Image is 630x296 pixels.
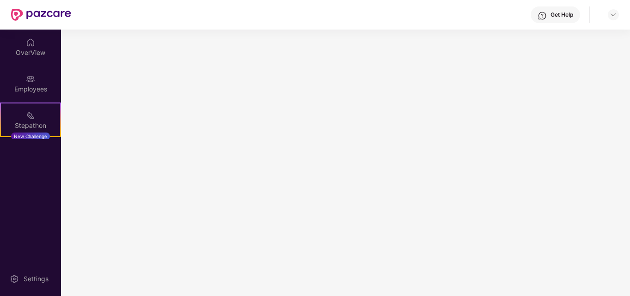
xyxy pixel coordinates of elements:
[538,11,547,20] img: svg+xml;base64,PHN2ZyBpZD0iSGVscC0zMngzMiIgeG1sbnM9Imh0dHA6Ly93d3cudzMub3JnLzIwMDAvc3ZnIiB3aWR0aD...
[10,274,19,284] img: svg+xml;base64,PHN2ZyBpZD0iU2V0dGluZy0yMHgyMCIgeG1sbnM9Imh0dHA6Ly93d3cudzMub3JnLzIwMDAvc3ZnIiB3aW...
[11,9,71,21] img: New Pazcare Logo
[11,133,50,140] div: New Challenge
[1,121,60,130] div: Stepathon
[26,38,35,47] img: svg+xml;base64,PHN2ZyBpZD0iSG9tZSIgeG1sbnM9Imh0dHA6Ly93d3cudzMub3JnLzIwMDAvc3ZnIiB3aWR0aD0iMjAiIG...
[610,11,617,18] img: svg+xml;base64,PHN2ZyBpZD0iRHJvcGRvd24tMzJ4MzIiIHhtbG5zPSJodHRwOi8vd3d3LnczLm9yZy8yMDAwL3N2ZyIgd2...
[26,111,35,120] img: svg+xml;base64,PHN2ZyB4bWxucz0iaHR0cDovL3d3dy53My5vcmcvMjAwMC9zdmciIHdpZHRoPSIyMSIgaGVpZ2h0PSIyMC...
[21,274,51,284] div: Settings
[26,74,35,84] img: svg+xml;base64,PHN2ZyBpZD0iRW1wbG95ZWVzIiB4bWxucz0iaHR0cDovL3d3dy53My5vcmcvMjAwMC9zdmciIHdpZHRoPS...
[551,11,573,18] div: Get Help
